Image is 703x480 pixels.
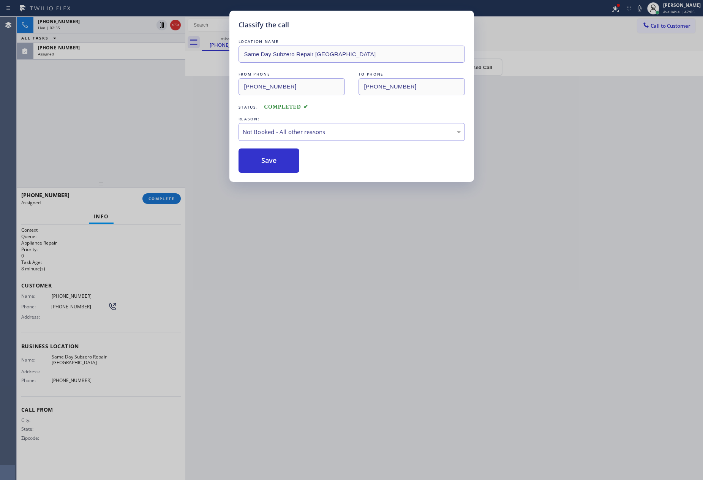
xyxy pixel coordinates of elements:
[239,70,345,78] div: FROM PHONE
[239,78,345,95] input: From phone
[243,128,461,136] div: Not Booked - All other reasons
[239,115,465,123] div: REASON:
[239,104,258,110] span: Status:
[239,148,300,173] button: Save
[264,104,308,110] span: COMPLETED
[359,70,465,78] div: TO PHONE
[359,78,465,95] input: To phone
[239,38,465,46] div: LOCATION NAME
[239,20,289,30] h5: Classify the call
